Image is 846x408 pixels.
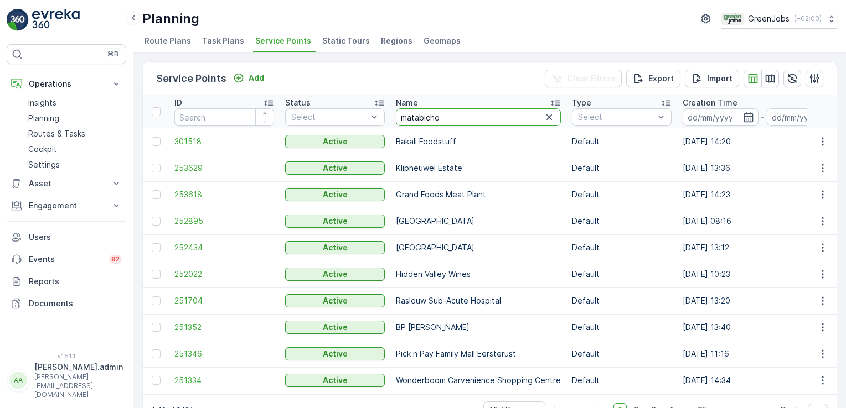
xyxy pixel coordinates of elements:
[567,73,615,84] p: Clear Filters
[572,348,672,359] p: Default
[323,163,348,174] p: Active
[156,71,226,86] p: Service Points
[174,189,274,200] a: 253618
[174,242,274,253] span: 252434
[28,128,85,139] p: Routes & Tasks
[323,375,348,386] p: Active
[174,269,274,280] span: 252022
[396,136,561,147] p: Bakali Foodstuff
[767,108,843,126] input: dd/mm/yyyy
[174,322,274,333] a: 251352
[285,188,385,201] button: Active
[572,189,672,200] p: Default
[7,292,126,315] a: Documents
[34,362,123,373] p: [PERSON_NAME].admin
[152,190,161,199] div: Toggle Row Selected
[761,111,765,124] p: -
[28,144,57,155] p: Cockpit
[24,126,126,142] a: Routes & Tasks
[28,113,59,124] p: Planning
[152,270,161,279] div: Toggle Row Selected
[285,215,385,228] button: Active
[323,242,348,253] p: Active
[24,142,126,157] a: Cockpit
[323,216,348,227] p: Active
[229,71,269,85] button: Add
[683,97,737,108] p: Creation Time
[111,255,120,264] p: 82
[7,9,29,31] img: logo
[202,35,244,46] span: Task Plans
[174,108,274,126] input: Search
[7,248,126,270] a: Events82
[174,136,274,147] a: 301518
[29,276,122,287] p: Reports
[7,172,126,195] button: Asset
[285,161,385,175] button: Active
[107,50,118,59] p: ⌘B
[572,269,672,280] p: Default
[396,108,561,126] input: Search
[28,159,60,170] p: Settings
[323,322,348,333] p: Active
[424,35,461,46] span: Geomaps
[152,243,161,252] div: Toggle Row Selected
[152,137,161,146] div: Toggle Row Selected
[396,322,561,333] p: BP [PERSON_NAME]
[28,97,56,108] p: Insights
[572,163,672,174] p: Default
[322,35,370,46] span: Static Tours
[572,295,672,306] p: Default
[572,242,672,253] p: Default
[29,254,102,265] p: Events
[152,349,161,358] div: Toggle Row Selected
[323,348,348,359] p: Active
[174,216,274,227] a: 252895
[285,241,385,254] button: Active
[29,200,104,211] p: Engagement
[291,112,368,123] p: Select
[396,189,561,200] p: Grand Foods Meat Plant
[249,72,264,83] p: Add
[285,374,385,387] button: Active
[285,321,385,334] button: Active
[174,375,274,386] a: 251334
[152,376,161,385] div: Toggle Row Selected
[572,375,672,386] p: Default
[29,79,104,90] p: Operations
[285,347,385,360] button: Active
[152,323,161,332] div: Toggle Row Selected
[323,295,348,306] p: Active
[648,73,674,84] p: Export
[323,269,348,280] p: Active
[285,135,385,148] button: Active
[285,294,385,307] button: Active
[7,73,126,95] button: Operations
[174,348,274,359] a: 251346
[396,375,561,386] p: Wonderboom Carvenience Shopping Centre
[396,295,561,306] p: Raslouw Sub-Acute Hospital
[29,232,122,243] p: Users
[145,35,191,46] span: Route Plans
[9,372,27,389] div: AA
[572,216,672,227] p: Default
[323,136,348,147] p: Active
[152,217,161,226] div: Toggle Row Selected
[29,298,122,309] p: Documents
[24,111,126,126] a: Planning
[396,269,561,280] p: Hidden Valley Wines
[396,163,561,174] p: Klipheuwel Estate
[142,10,199,28] p: Planning
[7,195,126,217] button: Engagement
[174,163,274,174] a: 253629
[683,108,759,126] input: dd/mm/yyyy
[174,97,182,108] p: ID
[174,295,274,306] a: 251704
[572,136,672,147] p: Default
[721,9,837,29] button: GreenJobs(+02:00)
